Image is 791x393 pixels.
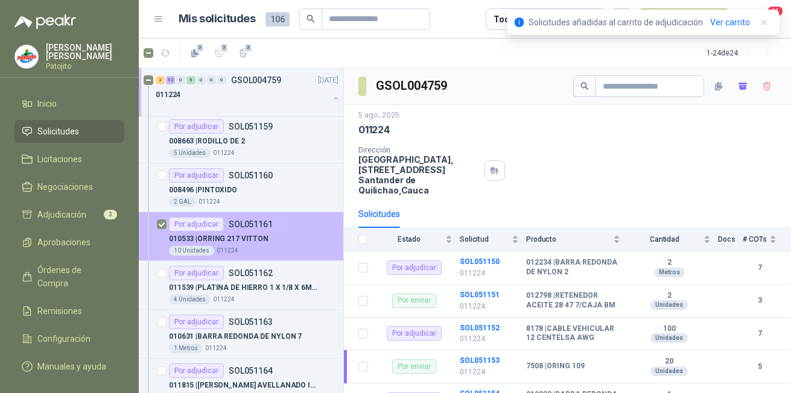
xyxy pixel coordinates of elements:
[169,184,237,196] p: 008496 | PINTOXIDO
[169,148,211,158] div: 5 Unidades
[169,266,224,280] div: Por adjudicar
[392,359,436,374] div: Por enviar
[526,228,627,251] th: Producto
[231,76,281,84] p: GSOL004759
[37,97,57,110] span: Inicio
[460,366,519,378] p: 011224
[37,208,86,221] span: Adjudicación
[460,235,509,244] span: Solicitud
[14,148,124,171] a: Licitaciones
[514,17,524,27] span: info-circle
[139,261,343,310] a: Por adjudicarSOL051162011539 |PLATINA DE HIERRO 1 X 1/8 X 6MTS4 Unidades011224
[205,344,227,353] p: 011224
[46,43,124,60] p: [PERSON_NAME] [PERSON_NAME]
[185,43,205,63] button: 3
[156,73,341,112] a: 2 52 0 5 0 0 0 GSOL004759[DATE] 011224
[169,136,245,147] p: 008663 | RODILLO DE 2
[37,263,113,290] span: Órdenes de Compra
[217,246,238,256] p: 011224
[755,8,777,30] button: 11
[460,324,500,332] a: SOL051152
[526,362,585,371] b: 7508 | ORING 109
[392,294,436,308] div: Por enviar
[14,175,124,198] a: Negociaciones
[627,291,711,301] b: 2
[375,228,460,251] th: Estado
[14,120,124,143] a: Solicitudes
[197,76,206,84] div: 0
[14,327,124,350] a: Configuración
[199,197,220,207] p: 011224
[229,318,273,326] p: SOL051163
[650,300,688,310] div: Unidades
[169,315,224,329] div: Por adjudicar
[169,246,214,256] div: 10 Unidades
[14,203,124,226] a: Adjudicación3
[37,180,93,193] span: Negociaciones
[213,295,235,304] p: 011224
[14,14,76,29] img: Logo peakr
[718,228,743,251] th: Docs
[37,360,106,373] span: Manuales y ayuda
[627,228,718,251] th: Cantidad
[358,110,399,121] p: 5 ago, 2025
[460,268,519,279] p: 011224
[37,152,82,166] span: Licitaciones
[14,231,124,254] a: Aprobaciones
[387,260,442,275] div: Por adjudicar
[460,333,519,345] p: 011224
[186,76,195,84] div: 5
[358,124,390,136] p: 011224
[229,171,273,180] p: SOL051160
[710,16,750,29] a: Ver carrito
[15,45,38,68] img: Company Logo
[387,326,442,341] div: Por adjudicar
[176,76,185,84] div: 0
[156,76,165,84] div: 2
[627,324,711,334] b: 100
[169,119,224,134] div: Por adjudicar
[207,76,216,84] div: 0
[707,43,777,63] div: 1 - 24 de 24
[169,282,319,294] p: 011539 | PLATINA DE HIERRO 1 X 1/8 X 6MTS
[627,357,711,366] b: 20
[638,8,730,30] button: Nueva solicitud
[743,228,791,251] th: # COTs
[460,257,500,266] a: SOL051150
[169,168,224,183] div: Por adjudicar
[139,163,343,212] a: Por adjudicarSOL051160008496 |PINTOXIDO2 GAL011224
[654,268,685,277] div: Metros
[743,295,777,306] b: 3
[307,14,315,23] span: search
[743,235,767,244] span: # COTs
[376,77,449,95] h3: GSOL004759
[526,235,611,244] span: Producto
[526,291,620,310] b: 012798 | RETENEDOR ACEITE 28 47 7/CAJA BM
[169,380,319,391] p: 011815 | [PERSON_NAME] AVELLANADO INOX 6MMX30MM
[169,295,211,304] div: 4 Unidades
[767,5,784,17] span: 11
[220,43,229,52] span: 3
[37,332,91,345] span: Configuración
[529,16,703,29] p: Solicitudes añadidas al carrito de adjudicación
[14,92,124,115] a: Inicio
[580,82,589,90] span: search
[14,355,124,378] a: Manuales y ayuda
[169,331,302,342] p: 010631 | BARRA REDONDA DE NYLON 7
[375,235,443,244] span: Estado
[229,220,273,228] p: SOL051161
[627,235,701,244] span: Cantidad
[169,197,196,207] div: 2 GAL
[460,228,526,251] th: Solicitud
[169,344,203,353] div: 1 Metros
[743,361,777,373] b: 5
[213,148,235,158] p: 011224
[139,212,343,261] a: Por adjudicarSOL051161010533 |ORRING 217 VITTON10 Unidades011224
[460,356,500,365] a: SOL051153
[743,262,777,274] b: 7
[139,115,343,163] a: Por adjudicarSOL051159008663 |RODILLO DE 25 Unidades011224
[460,291,500,299] a: SOL051151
